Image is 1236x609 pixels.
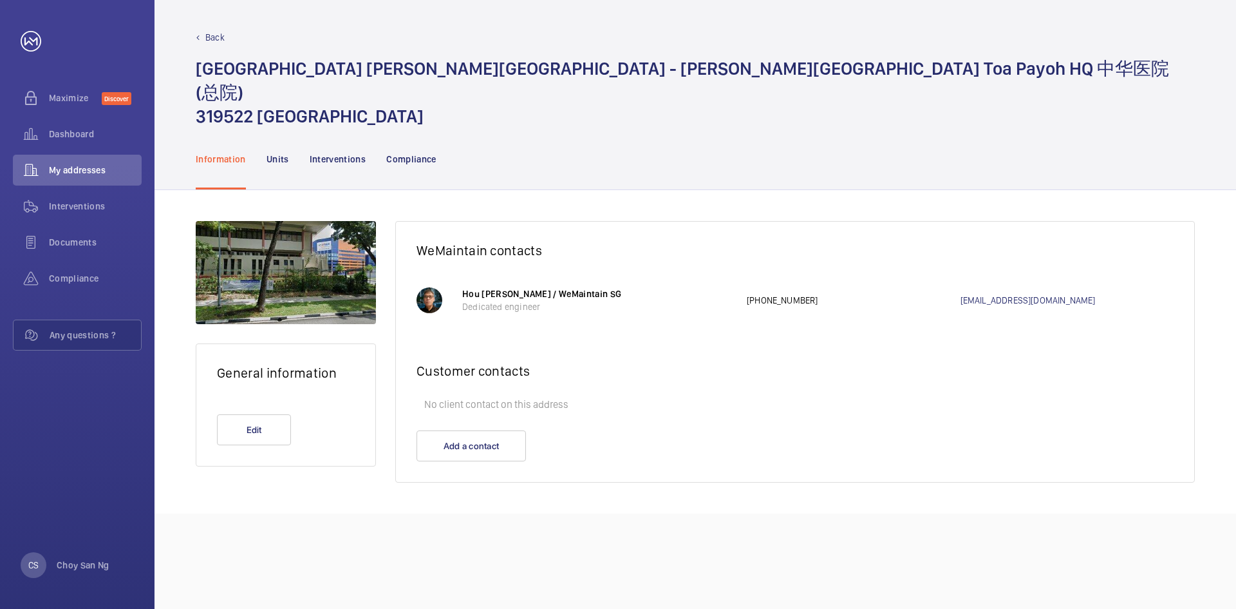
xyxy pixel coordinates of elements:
[57,559,109,572] p: Choy San Ng
[462,300,734,313] p: Dedicated engineer
[747,294,960,307] p: [PHONE_NUMBER]
[417,392,1174,418] p: No client contact on this address
[102,92,131,105] span: Discover
[49,236,142,249] span: Documents
[417,363,1174,379] h2: Customer contacts
[417,430,526,461] button: Add a contact
[196,153,246,166] p: Information
[217,365,355,381] h2: General information
[417,242,1174,258] h2: WeMaintain contacts
[205,31,225,44] p: Back
[49,200,142,213] span: Interventions
[217,414,291,445] button: Edit
[196,57,1195,128] h1: [GEOGRAPHIC_DATA] [PERSON_NAME][GEOGRAPHIC_DATA] - [PERSON_NAME][GEOGRAPHIC_DATA] Toa Payoh HQ 中华...
[960,294,1174,307] a: [EMAIL_ADDRESS][DOMAIN_NAME]
[310,153,366,166] p: Interventions
[49,128,142,140] span: Dashboard
[50,329,141,342] span: Any questions ?
[462,287,734,300] p: Hou [PERSON_NAME] / WeMaintain SG
[49,272,142,285] span: Compliance
[267,153,289,166] p: Units
[28,559,39,572] p: CS
[49,92,102,104] span: Maximize
[49,164,142,177] span: My addresses
[386,153,436,166] p: Compliance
